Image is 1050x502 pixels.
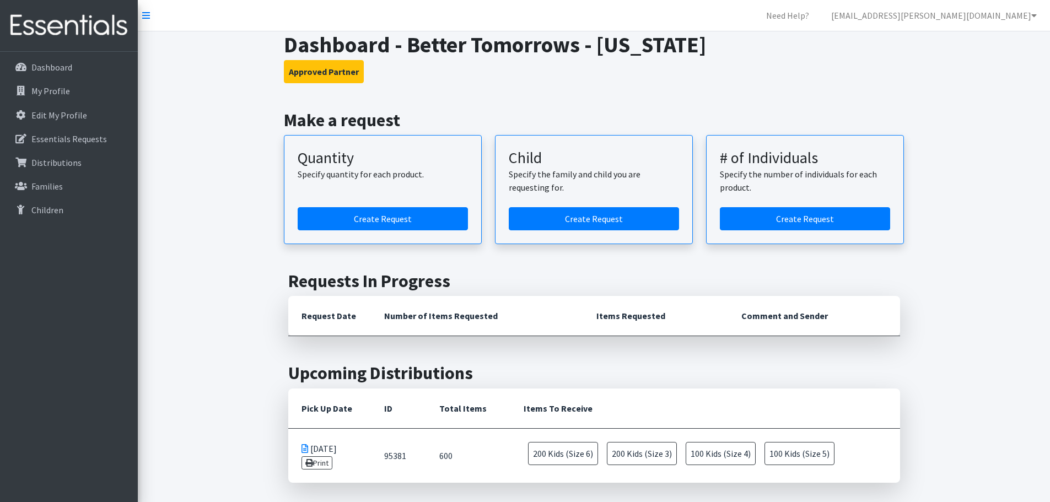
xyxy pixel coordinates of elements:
th: Comment and Sender [728,296,900,336]
th: ID [371,388,426,429]
h3: Quantity [298,149,468,168]
a: [EMAIL_ADDRESS][PERSON_NAME][DOMAIN_NAME] [822,4,1046,26]
a: Dashboard [4,56,133,78]
a: Create a request for a child or family [509,207,679,230]
td: [DATE] [288,428,371,483]
span: 100 Kids (Size 5) [764,442,834,465]
h2: Make a request [284,110,904,131]
a: Families [4,175,133,197]
th: Pick Up Date [288,388,371,429]
td: 95381 [371,428,426,483]
a: Create a request by quantity [298,207,468,230]
th: Request Date [288,296,371,336]
a: Distributions [4,152,133,174]
a: Edit My Profile [4,104,133,126]
td: 600 [426,428,510,483]
span: 200 Kids (Size 6) [528,442,598,465]
h2: Requests In Progress [288,271,900,292]
p: Specify quantity for each product. [298,168,468,181]
span: 100 Kids (Size 4) [686,442,756,465]
h3: Child [509,149,679,168]
h3: # of Individuals [720,149,890,168]
p: Specify the family and child you are requesting for. [509,168,679,194]
th: Total Items [426,388,510,429]
p: Distributions [31,157,82,168]
th: Items To Receive [510,388,900,429]
button: Approved Partner [284,60,364,83]
h2: Upcoming Distributions [288,363,900,384]
p: Essentials Requests [31,133,107,144]
span: 200 Kids (Size 3) [607,442,677,465]
p: Families [31,181,63,192]
a: Essentials Requests [4,128,133,150]
img: HumanEssentials [4,7,133,44]
p: My Profile [31,85,70,96]
a: Need Help? [757,4,818,26]
a: Print [301,456,333,469]
p: Specify the number of individuals for each product. [720,168,890,194]
a: Children [4,199,133,221]
p: Children [31,204,63,215]
p: Edit My Profile [31,110,87,121]
p: Dashboard [31,62,72,73]
h1: Dashboard - Better Tomorrows - [US_STATE] [284,31,904,58]
th: Items Requested [583,296,728,336]
a: My Profile [4,80,133,102]
th: Number of Items Requested [371,296,584,336]
a: Create a request by number of individuals [720,207,890,230]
